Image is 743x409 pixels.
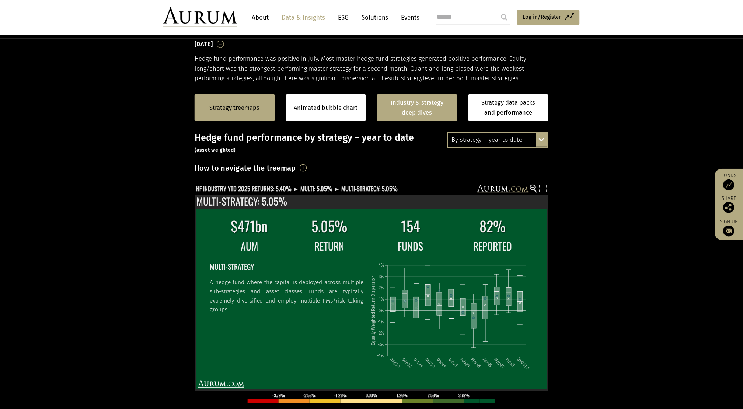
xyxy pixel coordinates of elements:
[195,39,213,50] h3: [DATE]
[278,11,329,24] a: Data & Insights
[294,103,358,113] a: Animated bubble chart
[448,133,547,147] div: By strategy – year to date
[195,54,548,83] p: Hedge fund performance was positive in July. Most master hedge fund strategies generated positive...
[723,202,735,213] img: Share this post
[377,94,457,121] a: Industry & strategy deep dives
[523,13,561,21] span: Log in/Register
[468,94,549,121] a: Strategy data packs and performance
[388,75,423,82] span: sub-strategy
[719,196,739,213] div: Share
[195,132,548,154] h3: Hedge fund performance by strategy – year to date
[398,11,420,24] a: Events
[248,11,272,24] a: About
[358,11,392,24] a: Solutions
[195,162,296,174] h3: How to navigate the treemap
[497,10,512,25] input: Submit
[723,226,735,237] img: Sign up to our newsletter
[163,7,237,27] img: Aurum
[334,11,352,24] a: ESG
[517,10,580,25] a: Log in/Register
[723,179,735,190] img: Access Funds
[719,219,739,237] a: Sign up
[719,172,739,190] a: Funds
[210,103,260,113] a: Strategy treemaps
[195,147,236,153] small: (asset weighted)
